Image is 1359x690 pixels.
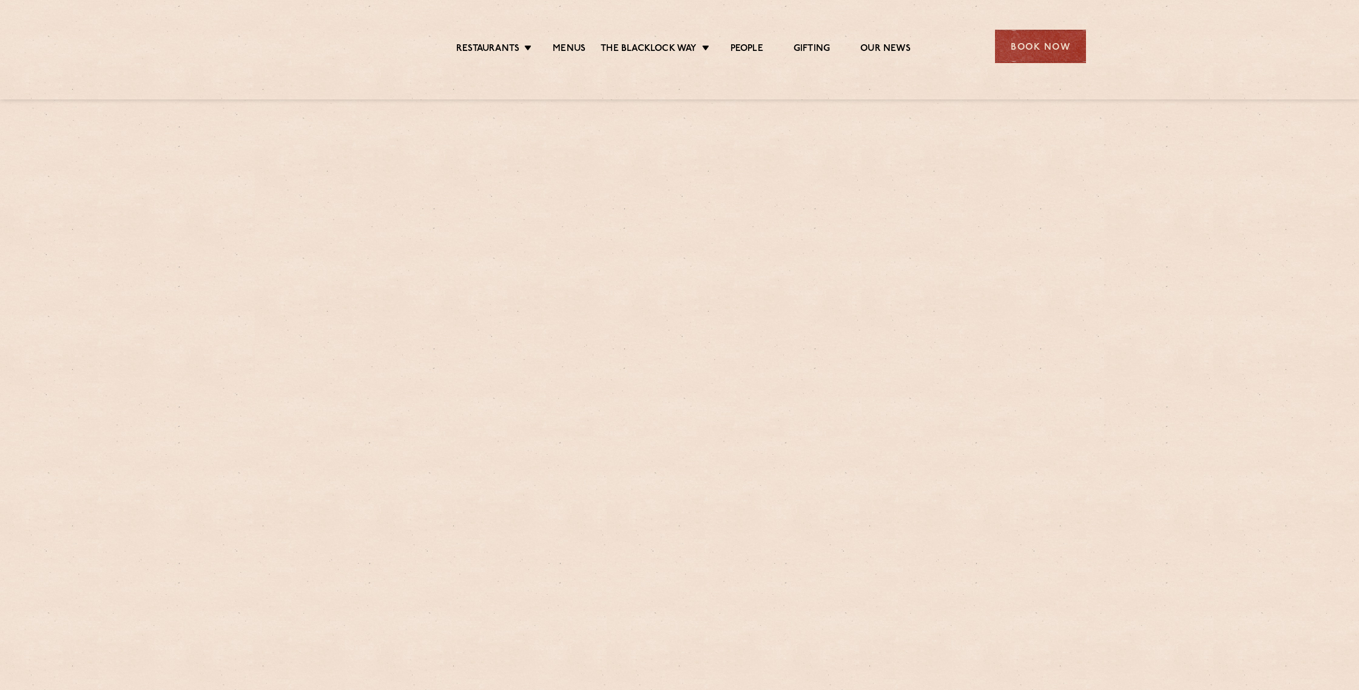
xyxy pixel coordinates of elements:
a: People [730,43,763,56]
img: svg%3E [273,12,378,81]
a: Restaurants [456,43,519,56]
a: Gifting [794,43,830,56]
div: Book Now [995,30,1086,63]
a: The Blacklock Way [601,43,696,56]
a: Menus [553,43,585,56]
a: Our News [860,43,911,56]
